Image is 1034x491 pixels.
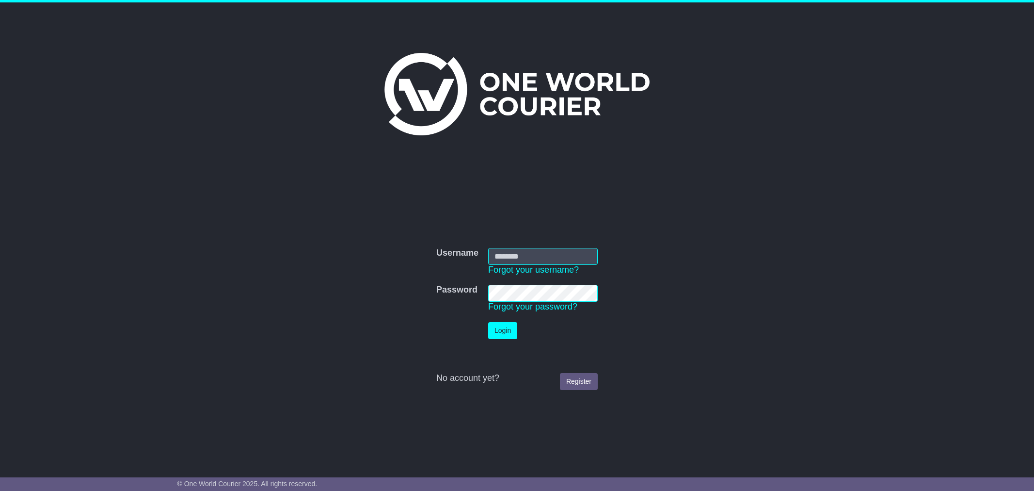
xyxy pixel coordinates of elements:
[488,302,577,311] a: Forgot your password?
[560,373,598,390] a: Register
[436,373,598,384] div: No account yet?
[488,322,517,339] button: Login
[436,285,477,295] label: Password
[488,265,579,275] a: Forgot your username?
[436,248,478,259] label: Username
[177,480,318,488] span: © One World Courier 2025. All rights reserved.
[384,53,649,135] img: One World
